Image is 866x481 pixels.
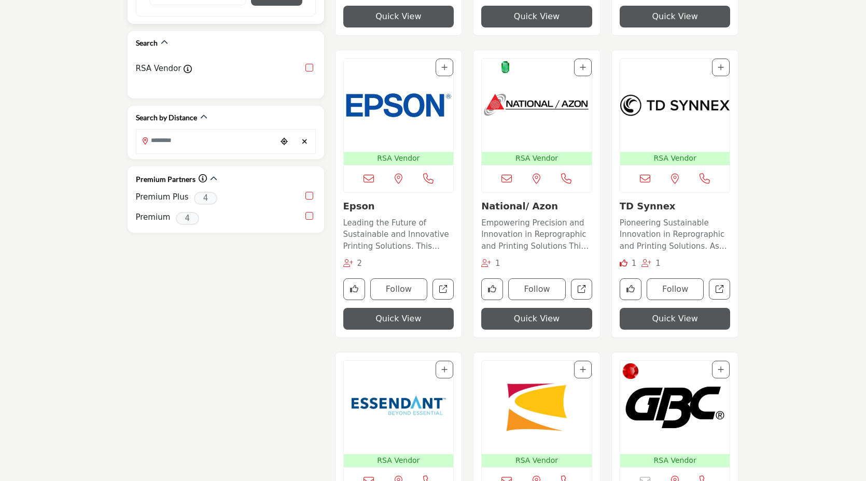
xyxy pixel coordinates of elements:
img: National/ Azon [482,59,592,152]
button: Quick View [481,6,592,27]
h3: TD Synnex [620,201,731,212]
a: Add To List [441,63,448,72]
div: Clear search location [297,131,313,153]
input: Search Location [136,131,276,151]
button: Follow [508,278,566,300]
p: RSA Vendor [622,153,728,164]
p: Empowering Precision and Innovation in Reprographic and Printing Solutions This company excels in... [481,217,592,252]
img: ACCO Brands: GBC/SEAL [620,361,730,454]
p: RSA Vendor [484,153,590,164]
a: Add To List [718,365,724,374]
a: Open Listing in new tab [344,361,454,467]
a: Pioneering Sustainable Innovation in Reprographic and Printing Solutions. As an established leade... [620,215,731,252]
label: RSA Vendor [136,63,181,75]
button: Like company [481,278,503,300]
a: Open national-azon in new tab [571,279,592,300]
a: Add To List [718,63,724,72]
span: 4 [176,212,199,225]
a: Add To List [441,365,448,374]
input: select Premium Plus checkbox [305,192,313,200]
button: Follow [647,278,704,300]
img: TD Synnex [620,59,730,152]
a: Add To List [580,365,586,374]
div: Choose your current location [276,131,292,153]
h2: Search [136,38,158,48]
button: Follow [370,278,428,300]
span: 4 [194,192,217,205]
input: select Premium checkbox [305,212,313,220]
button: Like company [343,278,365,300]
span: 1 [495,259,500,268]
img: Contex [482,361,592,454]
a: Open td-synnex in new tab [709,279,730,300]
a: Open Listing in new tab [482,361,592,467]
a: Open Listing in new tab [620,59,730,165]
span: 2 [357,259,362,268]
button: Like company [620,278,641,300]
a: Leading the Future of Sustainable and Innovative Printing Solutions. This company is a prominent ... [343,215,454,252]
a: Epson [343,201,375,211]
div: Followers [343,258,362,270]
h3: National/ Azon [481,201,592,212]
p: Pioneering Sustainable Innovation in Reprographic and Printing Solutions. As an established leade... [620,217,731,252]
p: Leading the Future of Sustainable and Innovative Printing Solutions. This company is a prominent ... [343,217,454,252]
i: Like [620,259,627,267]
div: Followers [641,258,661,270]
h2: Search by Distance [136,112,197,123]
span: 1 [632,259,637,268]
button: Quick View [481,308,592,330]
button: Quick View [620,308,731,330]
div: Click to view information [199,173,207,185]
p: RSA Vendor [346,153,452,164]
button: Quick View [343,308,454,330]
img: Rubies Badge Icon [623,363,638,379]
img: Emeralds Badge Icon [484,61,526,73]
a: Open epson in new tab [432,279,454,300]
a: Open Listing in new tab [482,59,592,165]
div: Followers [481,258,500,270]
img: Essendant [344,361,454,454]
h2: Premium Partners [136,174,195,185]
a: Empowering Precision and Innovation in Reprographic and Printing Solutions This company excels in... [481,215,592,252]
p: RSA Vendor [622,455,728,466]
p: RSA Vendor [346,455,452,466]
p: RSA Vendor [484,455,590,466]
input: RSA Vendor checkbox [305,64,313,72]
a: Open Listing in new tab [620,361,730,467]
span: 1 [655,259,661,268]
a: Add To List [580,63,586,72]
a: TD Synnex [620,201,676,211]
a: Information about Premium Partners [199,174,207,183]
a: Open Listing in new tab [344,59,454,165]
button: Quick View [343,6,454,27]
label: Premium Plus [136,191,189,203]
img: Epson [344,59,454,152]
a: National/ Azon [481,201,558,211]
button: Quick View [620,6,731,27]
label: Premium [136,211,171,223]
h3: Epson [343,201,454,212]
